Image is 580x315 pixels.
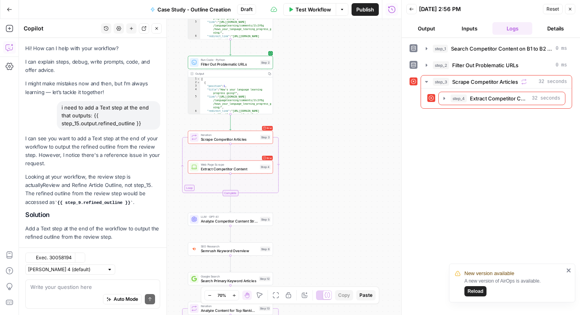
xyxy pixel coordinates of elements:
div: ErrorWeb Page ScrapeExtract Competitor ContentStep 4 [188,160,273,174]
span: 0 ms [556,45,567,52]
button: 0 ms [421,42,572,55]
span: Iteration [201,304,257,308]
div: 5 [188,20,200,34]
div: 1 [188,77,200,81]
span: Test Workflow [296,6,331,13]
button: Details [535,22,575,35]
span: step_3 [433,78,449,86]
button: Test Workflow [283,3,336,16]
p: Looking at your workflow, the review step is actually , not step_15. The refined outline from the... [25,173,160,206]
button: Output [406,22,446,35]
span: Analyze Content for Top Ranking Pages [201,307,257,313]
g: Edge from step_2 to step_3 [230,114,231,130]
span: Analyze Competitor Content Strategies [201,219,258,224]
span: step_1 [433,45,448,53]
div: Complete [188,190,273,196]
button: Publish [352,3,379,16]
button: 32 seconds [439,92,565,105]
div: 6 [188,109,200,138]
div: i need to add a Text step at the end that outputs: {{ step_15.output.refined_outline }} [57,101,160,130]
div: Copilot [24,25,99,32]
img: v3j4otw2j2lxnxfkcl44e66h4fup [191,247,197,251]
div: Step 3 [260,135,270,140]
span: Scrape Competitor Articles [452,78,518,86]
span: Web Page Scrape [201,162,258,167]
h2: Solution [25,211,160,219]
span: Iteration [201,132,258,137]
span: 0 ms [556,62,567,69]
span: 70% [217,292,226,298]
button: Inputs [449,22,489,35]
div: Complete [223,190,238,196]
span: Case Study - Outline Creation [157,6,231,13]
span: Publish [356,6,374,13]
span: Run Code · Python [201,58,258,62]
button: Case Study - Outline Creation [146,3,236,16]
button: Paste [356,290,376,300]
g: Edge from step_1 to step_2 [230,39,231,55]
span: Toggle code folding, rows 1 through 78 [197,77,200,81]
span: Reload [468,288,483,295]
span: New version available [464,270,514,277]
span: Filter Out Problematic URLs [452,61,518,69]
div: Google SearchSearch Primary Keyword ArticlesStep 12 [188,272,273,285]
div: 32 seconds [421,89,572,108]
div: Step 2 [260,60,270,65]
g: Edge from step_5 to step_6 [230,226,231,241]
p: I might make mistakes now and then, but I’m always learning — let’s tackle it together! [25,79,160,96]
span: Scrape Competitor Articles [201,136,258,142]
span: 32 seconds [539,78,567,85]
span: Review and Refine Article Outline [43,182,122,188]
button: Reload [464,286,486,296]
div: A new version of AirOps is available. [464,277,564,296]
input: Claude Sonnet 4 (default) [28,266,104,274]
button: Copy [335,290,353,300]
p: Add a Text step at the end of the workflow to output the refined outline from the review step. [25,224,160,241]
span: Error [267,155,272,161]
p: Hi! How can I help with your workflow? [25,44,160,53]
span: Extract Competitor Content [470,94,529,102]
span: LLM · GPT-4.1 [201,215,258,219]
div: 2 [188,81,200,85]
p: I can see you want to add a Text step at the end of your workflow to output the refined outline f... [25,134,160,168]
span: Extract Competitor Content [201,166,258,172]
div: Step 4 [260,164,270,170]
span: Search Primary Keyword Articles [201,278,257,283]
span: Toggle code folding, rows 2 through 14 [197,81,200,85]
div: Step 13 [259,306,270,311]
button: 0 ms [421,59,572,72]
span: Semrush Keyword Overview [201,248,258,254]
button: 32 seconds [421,75,572,88]
span: SEO Research [201,244,258,249]
p: I can explain steps, debug, write prompts, code, and offer advice. [25,58,160,74]
span: step_2 [433,61,449,69]
span: Auto Mode [114,296,138,303]
code: {{ step_9.refined_outline }} [55,200,133,205]
span: Exec. 30058194 [36,254,72,261]
div: Run Code · PythonFilter Out Problematic URLsStep 2Output[ { "position":1, "title":"How's your lan... [188,56,273,114]
div: 3 [188,85,200,88]
span: Reset [546,6,559,13]
span: Paste [359,292,372,299]
span: Search Competitor Content on B1 to B2 Business English [451,45,552,53]
button: close [566,267,572,274]
span: Filter Out Problematic URLs [201,62,258,67]
div: 4 [188,88,200,95]
div: Step 6 [260,247,270,252]
g: Edge from step_6 to step_12 [230,256,231,272]
g: Edge from step_3 to step_4 [230,144,231,160]
g: Edge from step_3-iteration-end to step_5 [230,196,231,212]
div: 5 [188,95,200,109]
button: Auto Mode [103,294,142,304]
span: Draft [241,6,253,13]
div: Step 5 [260,217,270,222]
div: Output [195,72,264,76]
div: 6 [188,35,200,63]
button: Exec. 30058194 [25,253,75,263]
div: LoopErrorIterationScrape Competitor ArticlesStep 3 [188,131,273,144]
div: IterationAnalyze Content for Top Ranking PagesStep 13 [188,302,273,315]
span: step_4 [451,94,467,102]
span: Error [267,125,272,132]
button: Logs [492,22,532,35]
div: SEO ResearchSemrush Keyword OverviewStep 6 [188,242,273,255]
